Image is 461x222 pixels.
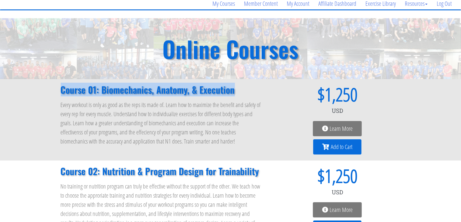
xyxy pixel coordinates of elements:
span: Learn More [330,126,353,132]
a: Learn More [313,121,362,136]
div: USD [274,185,401,199]
span: $ [274,167,325,185]
span: 1,250 [325,167,358,185]
h2: Course 01: Biomechanics, Anatomy, & Execution [61,85,262,94]
p: Every workout is only as good as the reps its made of. Learn how to maximize the benefit and safe... [61,100,262,146]
span: $ [274,85,325,103]
span: 1,250 [325,85,358,103]
h2: Course 02: Nutrition & Program Design for Trainability [61,167,262,176]
h2: Online Courses [163,37,299,60]
span: Learn More [330,207,353,213]
span: Add to Cart [331,144,352,150]
a: Learn More [313,202,362,217]
div: USD [274,103,401,118]
a: Add to Cart [313,139,361,154]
